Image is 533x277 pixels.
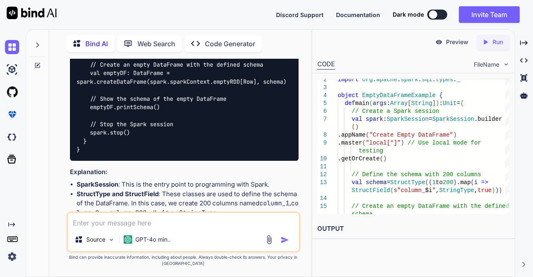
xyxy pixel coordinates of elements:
[390,179,425,186] span: StructType
[317,163,327,171] div: 11
[397,76,401,83] span: .
[317,60,335,70] div: CODE
[436,187,439,194] span: ,
[471,179,474,186] span: (
[432,179,436,186] span: 1
[352,203,509,210] span: // Create an empty DataFrame with the defined
[276,11,324,18] span: Discord Support
[436,179,443,186] span: to
[503,61,510,68] img: chevron down
[109,209,147,217] code: column_200
[77,180,118,188] strong: SparkSession
[366,140,401,146] span: "local[*]"
[317,171,327,179] div: 12
[67,254,301,267] p: Bind can provide inaccurate information, including about people. Always double-check its answers....
[481,179,488,186] span: =>
[432,116,474,122] span: SparkSession
[336,11,380,18] span: Documentation
[355,100,369,107] span: main
[369,100,373,107] span: (
[317,195,327,202] div: 14
[432,100,436,107] span: ]
[457,76,460,83] span: _
[317,107,327,115] div: 6
[317,202,327,210] div: 15
[439,187,474,194] span: StringType
[352,171,481,178] span: // Define the schema with 200 columns
[135,235,171,244] p: GPT-4o min..
[459,6,520,23] button: Invite Team
[401,76,418,83] span: spark
[317,131,327,139] div: 8
[384,116,387,122] span: :
[401,140,404,146] span: )
[77,180,299,190] li: : This is the entry point to programming with Spark.
[352,187,390,194] span: StructField
[366,132,369,138] span: (
[425,187,432,194] span: $i
[317,84,327,92] div: 3
[338,76,359,83] span: import
[85,39,108,49] p: Bind AI
[352,179,362,186] span: val
[474,187,478,194] span: ,
[5,107,19,122] img: premium
[411,100,432,107] span: String
[432,187,436,194] span: "
[474,116,502,122] span: .builder
[70,167,299,177] h3: Explanation:
[425,179,428,186] span: (
[345,100,355,107] span: def
[137,39,175,49] p: Web Search
[429,116,432,122] span: =
[317,139,327,147] div: 9
[394,187,426,194] span: s"column_
[317,100,327,107] div: 5
[373,100,387,107] span: args
[281,236,289,244] img: icon
[276,10,324,19] button: Discord Support
[338,140,362,146] span: .master
[474,179,478,186] span: i
[493,38,503,46] p: Run
[387,100,390,107] span: :
[338,155,380,162] span: .getOrCreate
[453,132,457,138] span: )
[457,179,471,186] span: .map
[124,235,132,244] img: GPT-4o mini
[369,132,453,138] span: "Create Empty DataFrame"
[373,76,376,83] span: .
[439,92,443,99] span: {
[359,147,384,154] span: testing
[355,124,359,130] span: )
[453,76,457,83] span: .
[461,100,464,107] span: {
[5,250,19,264] img: settings
[5,85,19,99] img: githubLight
[429,179,432,186] span: (
[499,187,502,194] span: )
[362,140,366,146] span: (
[366,179,387,186] span: schema
[492,187,495,194] span: )
[352,124,355,130] span: (
[408,100,411,107] span: [
[408,140,481,146] span: // Use local mode for
[387,116,429,122] span: SparkSession
[352,211,373,217] span: schema
[338,132,366,138] span: .appName
[435,38,443,46] img: preview
[384,155,387,162] span: )
[86,235,105,244] p: Source
[7,7,57,19] img: Bind AI
[336,10,380,19] button: Documentation
[387,179,390,186] span: =
[362,76,373,83] span: org
[5,62,19,77] img: ai-studio
[338,92,359,99] span: object
[317,179,327,187] div: 13
[393,10,424,19] span: Dark mode
[259,199,289,207] code: column_1
[478,187,492,194] span: true
[77,190,159,198] strong: StructType and StructField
